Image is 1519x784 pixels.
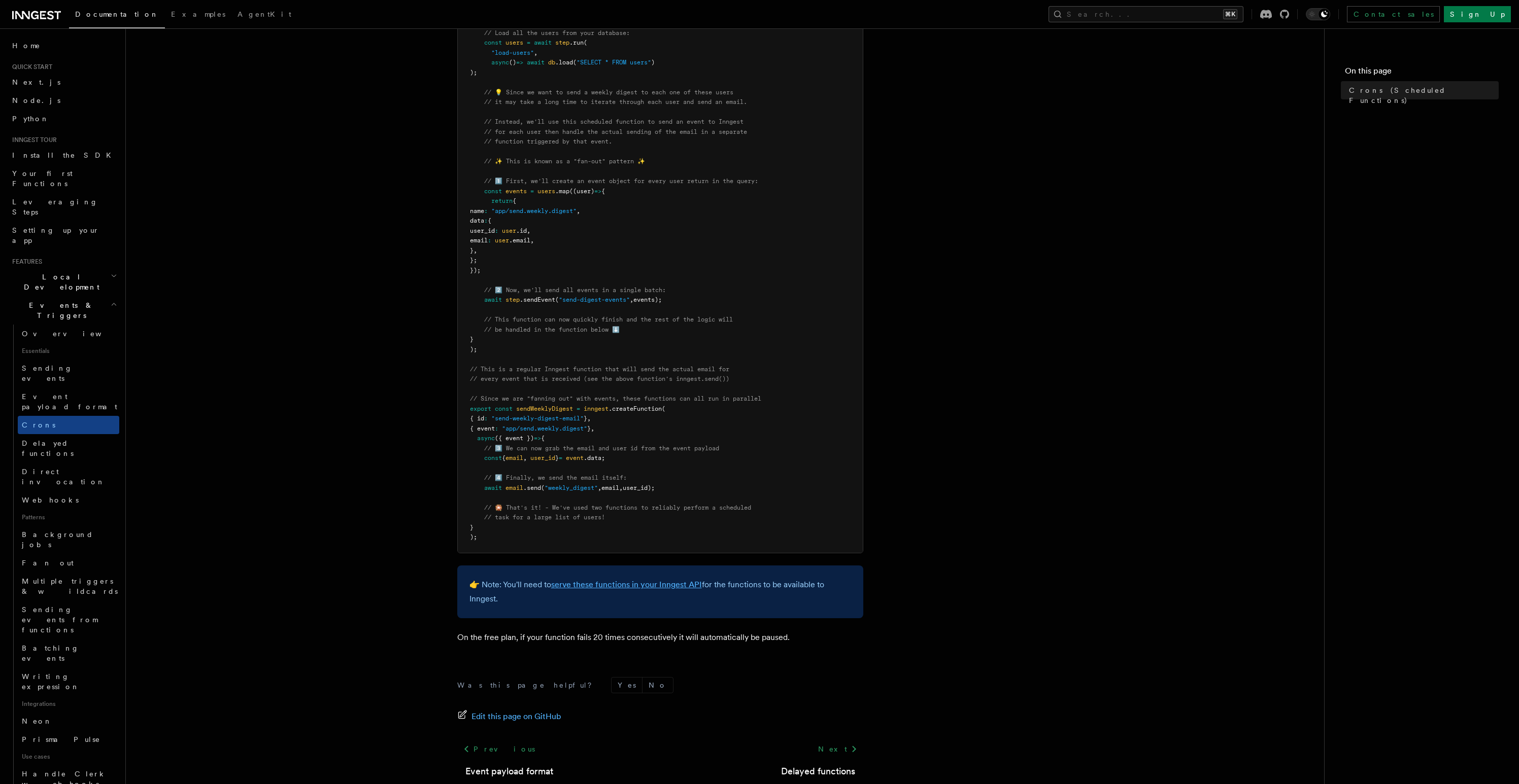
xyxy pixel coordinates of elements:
span: Node.js [12,96,60,104]
span: Overview [22,330,126,338]
span: Quick start [8,63,52,71]
span: } [587,425,591,432]
span: Edit this page on GitHub [471,709,561,724]
span: Background jobs [22,530,93,549]
span: ( [662,405,665,412]
span: Direct invocation [22,468,105,486]
span: email [505,454,523,461]
span: "weekly_digest" [545,484,598,491]
a: Leveraging Steps [8,193,119,221]
button: No [643,678,673,693]
span: "send-digest-events" [559,296,630,303]
span: Home [12,41,41,51]
a: Delayed functions [18,434,119,462]
span: => [516,59,523,66]
a: Batching events [18,639,119,667]
span: , [577,207,580,215]
span: Python [12,115,49,123]
span: Delayed functions [22,439,74,457]
span: user [495,237,509,244]
span: Your first Functions [12,169,73,188]
button: Search...⌘K [1049,6,1243,22]
a: Contact sales [1347,6,1440,22]
span: } [584,415,587,422]
span: , [534,49,537,56]
span: user_id [530,454,555,461]
button: Yes [612,678,642,693]
span: Sending events from functions [22,605,97,634]
a: Sending events [18,359,119,387]
span: Events & Triggers [8,300,111,320]
span: , [474,247,477,254]
span: Essentials [18,343,119,359]
a: Event payload format [465,764,553,778]
span: user_id [470,227,495,234]
span: // be handled in the function below ⬇️ [484,326,620,333]
a: Install the SDK [8,146,119,164]
span: ( [584,39,587,46]
span: { [488,217,491,224]
a: Sending events from functions [18,600,119,639]
span: "app/send.weekly.digest" [491,207,577,215]
span: ); [470,533,477,541]
span: Neon [22,717,52,725]
span: email [470,237,488,244]
span: ( [555,296,559,303]
span: // 🎇 That's it! - We've used two functions to reliably perform a scheduled [484,504,751,511]
span: }; [470,257,477,264]
span: } [470,247,474,254]
span: event [566,454,584,461]
a: Your first Functions [8,164,119,193]
span: .createFunction [609,405,662,412]
span: step [555,39,569,46]
span: // 2️⃣ Now, we'll send all events in a single batch: [484,287,666,294]
span: , [523,454,527,461]
span: ) [651,59,655,66]
span: Examples [171,10,225,18]
span: "app/send.weekly.digest" [502,425,587,432]
span: // every event that is received (see the above function's inngest.send()) [470,375,729,382]
span: email [601,484,619,491]
span: : [484,415,488,422]
span: Next.js [12,78,60,86]
span: }); [470,267,481,274]
span: AgentKit [238,10,291,18]
span: const [484,454,502,461]
span: { event [470,425,495,432]
span: Integrations [18,696,119,712]
span: step [505,296,520,303]
span: Leveraging Steps [12,198,98,216]
span: // This is a regular Inngest function that will send the actual email for [470,366,729,373]
a: Writing expression [18,667,119,696]
h4: On this page [1345,65,1499,81]
span: ); [470,346,477,353]
span: , [530,237,534,244]
span: Webhooks [22,496,79,504]
span: // 💡 Since we want to send a weekly digest to each one of these users [484,89,733,96]
span: await [484,296,502,303]
a: Crons (Scheduled Functions) [1345,81,1499,110]
span: = [527,39,530,46]
span: Fan out [22,559,74,567]
span: // it may take a long time to iterate through each user and send an email. [484,98,747,105]
a: Examples [165,3,231,27]
a: Webhooks [18,491,119,509]
span: Multiple triggers & wildcards [22,577,118,595]
span: Batching events [22,644,79,662]
span: "send-weekly-digest-email" [491,415,584,422]
span: users [505,39,523,46]
span: inngest [584,405,609,412]
span: // for each user then handle the actual sending of the email in a separate [484,128,747,135]
span: .id [516,227,527,234]
span: , [591,425,594,432]
p: Was this page helpful? [457,680,599,690]
a: Delayed functions [781,764,855,778]
a: Home [8,37,119,55]
span: } [470,336,474,343]
span: : [495,425,498,432]
span: export [470,405,491,412]
a: Documentation [69,3,165,28]
span: .map [555,188,569,195]
span: = [577,405,580,412]
a: Neon [18,712,119,730]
